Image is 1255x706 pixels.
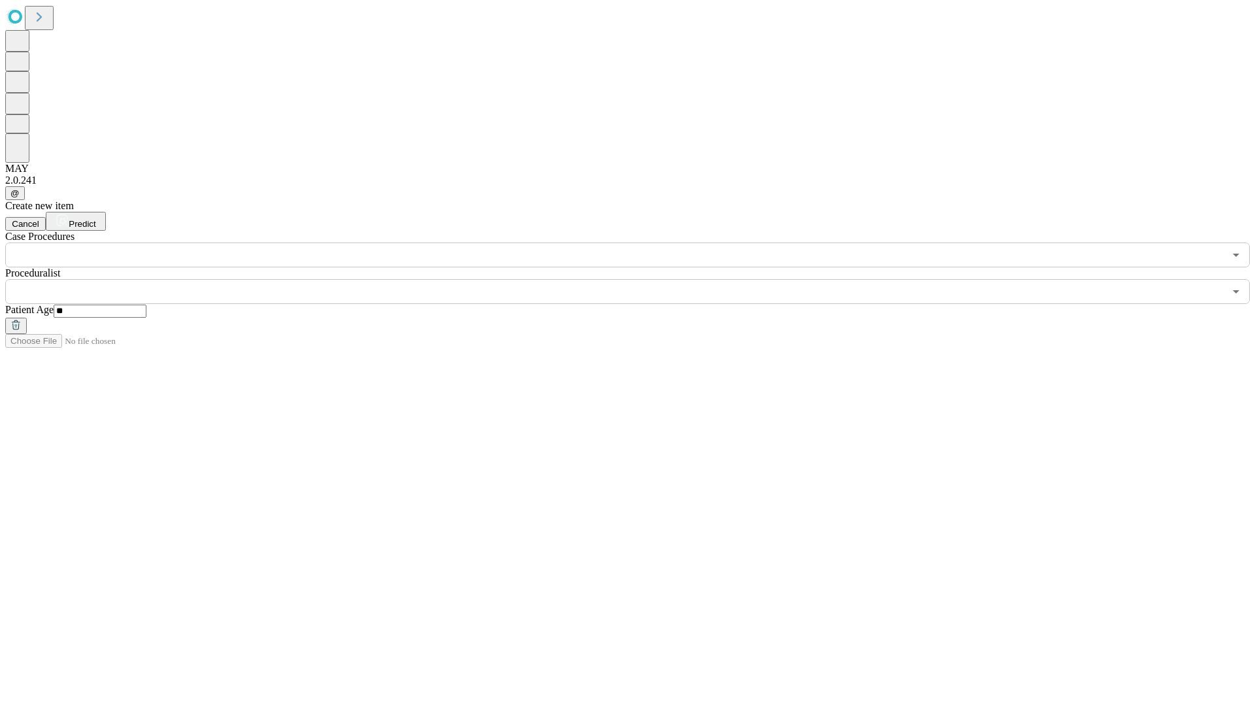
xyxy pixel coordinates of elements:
button: Open [1227,282,1245,301]
button: Predict [46,212,106,231]
button: @ [5,186,25,200]
span: Cancel [12,219,39,229]
span: Predict [69,219,95,229]
button: Open [1227,246,1245,264]
span: Patient Age [5,304,54,315]
span: Create new item [5,200,74,211]
span: Scheduled Procedure [5,231,75,242]
div: MAY [5,163,1250,175]
span: Proceduralist [5,267,60,278]
button: Cancel [5,217,46,231]
span: @ [10,188,20,198]
div: 2.0.241 [5,175,1250,186]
